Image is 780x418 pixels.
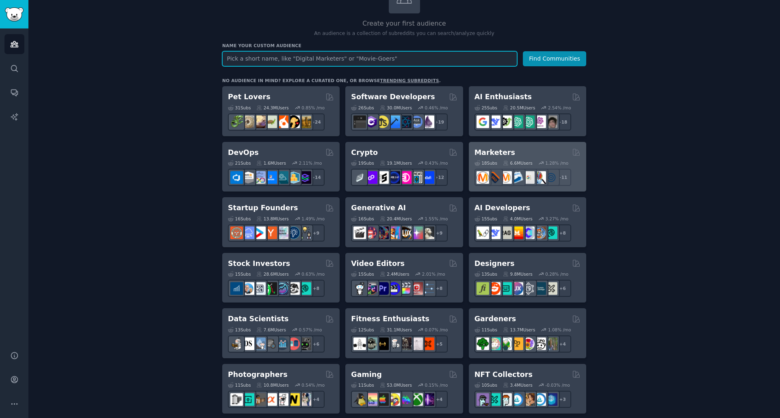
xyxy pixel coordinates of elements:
div: 0.46 % /mo [425,105,448,111]
div: 13 Sub s [474,271,497,277]
h2: Designers [474,259,515,269]
img: TwitchStreaming [422,393,434,406]
img: MarketingResearch [533,171,546,184]
div: 24.3M Users [256,105,288,111]
img: AskMarketing [499,171,512,184]
img: DevOpsLinks [264,171,277,184]
img: vegetablegardening [477,337,489,350]
img: analytics [276,337,288,350]
div: + 4 [431,391,448,408]
img: elixir [422,115,434,128]
h2: Stock Investors [228,259,290,269]
img: Docker_DevOps [253,171,266,184]
div: + 14 [308,169,325,186]
img: AIDevelopersSociety [545,226,557,239]
div: 3.4M Users [503,382,533,388]
img: ValueInvesting [242,282,254,295]
img: canon [276,393,288,406]
div: 25 Sub s [474,105,497,111]
h2: AI Developers [474,203,530,213]
img: learnjavascript [376,115,389,128]
img: personaltraining [422,337,434,350]
img: MistralAI [511,226,523,239]
div: No audience in mind? Explore a curated one, or browse . [222,78,441,83]
div: 2.01 % /mo [422,271,445,277]
div: 3.27 % /mo [545,216,568,222]
img: WeddingPhotography [299,393,311,406]
div: 13.8M Users [256,216,288,222]
div: 15 Sub s [351,271,374,277]
img: ethstaker [376,171,389,184]
div: 13.7M Users [503,327,535,333]
div: + 19 [431,113,448,131]
img: AnalogCommunity [253,393,266,406]
img: SaaS [242,226,254,239]
img: dogbreed [299,115,311,128]
div: 11 Sub s [228,382,251,388]
img: web3 [388,171,400,184]
img: Forex [253,282,266,295]
div: 11 Sub s [351,382,374,388]
div: + 6 [308,335,325,353]
img: azuredevops [230,171,243,184]
img: DreamBooth [422,226,434,239]
div: 2.4M Users [380,271,409,277]
img: workout [376,337,389,350]
div: 0.07 % /mo [425,327,448,333]
img: CozyGamers [365,393,377,406]
img: ArtificalIntelligence [545,115,557,128]
img: googleads [522,171,535,184]
div: 13 Sub s [228,327,251,333]
img: Entrepreneurship [287,226,300,239]
div: 0.28 % /mo [545,271,568,277]
img: Youtubevideo [410,282,423,295]
div: 1.08 % /mo [548,327,571,333]
img: statistics [253,337,266,350]
h2: Generative AI [351,203,406,213]
h2: Marketers [474,148,515,158]
img: aivideo [353,226,366,239]
div: 6.6M Users [503,160,533,166]
div: 4.0M Users [503,216,533,222]
div: 28.6M Users [256,271,288,277]
img: chatgpt_prompts_ [522,115,535,128]
img: iOSProgramming [388,115,400,128]
div: 7.6M Users [256,327,286,333]
img: weightroom [388,337,400,350]
img: GymMotivation [365,337,377,350]
img: SonyAlpha [264,393,277,406]
div: + 8 [554,224,571,242]
img: Nikon [287,393,300,406]
div: 30.0M Users [380,105,412,111]
img: starryai [410,226,423,239]
div: + 5 [431,335,448,353]
img: postproduction [422,282,434,295]
img: EntrepreneurRideAlong [230,226,243,239]
img: VideoEditors [388,282,400,295]
img: ballpython [242,115,254,128]
img: OpenseaMarket [533,393,546,406]
div: + 12 [431,169,448,186]
h2: Data Scientists [228,314,288,324]
div: 0.15 % /mo [425,382,448,388]
img: ethfinance [353,171,366,184]
h2: Photographers [228,370,288,380]
div: 18 Sub s [474,160,497,166]
h2: Gaming [351,370,381,380]
div: + 24 [308,113,325,131]
div: 21 Sub s [228,160,251,166]
img: GYM [353,337,366,350]
img: deepdream [376,226,389,239]
input: Pick a short name, like "Digital Marketers" or "Movie-Goers" [222,51,517,66]
div: 12 Sub s [351,327,374,333]
img: data [299,337,311,350]
img: sdforall [388,226,400,239]
img: dataengineering [264,337,277,350]
img: GardeningUK [511,337,523,350]
img: DeepSeek [488,226,500,239]
img: fitness30plus [399,337,412,350]
div: 15 Sub s [228,271,251,277]
img: ycombinator [264,226,277,239]
img: llmops [533,226,546,239]
img: finalcutpro [399,282,412,295]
